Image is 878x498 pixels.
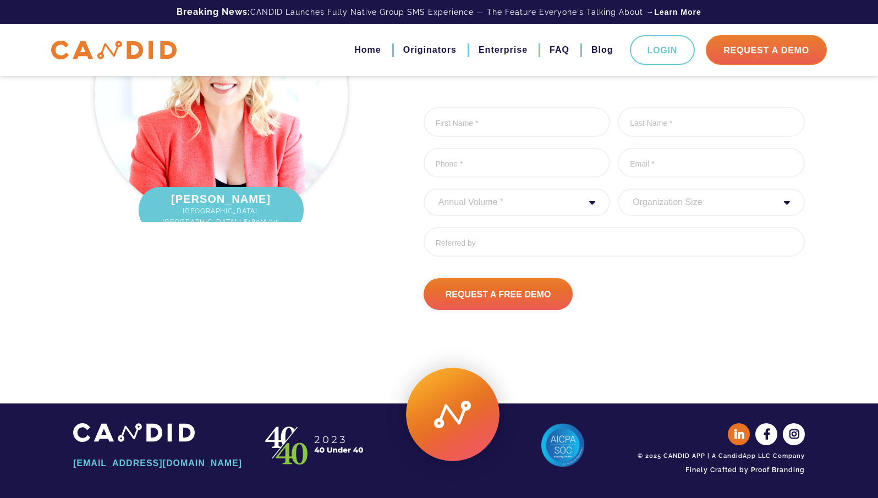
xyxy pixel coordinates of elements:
input: Phone * [424,148,611,178]
a: FAQ [550,41,569,59]
div: [PERSON_NAME] [139,187,304,233]
div: © 2025 CANDID APP | A CandidApp LLC Company [634,452,805,461]
a: Blog [591,41,613,59]
a: Enterprise [479,41,528,59]
a: Learn More [654,7,701,18]
a: Finely Crafted by Proof Branding [634,461,805,479]
img: CANDID APP [51,41,177,60]
a: Home [354,41,381,59]
a: [EMAIL_ADDRESS][DOMAIN_NAME] [73,454,244,473]
input: Request A Free Demo [424,278,573,310]
img: AICPA SOC 2 [541,423,585,467]
img: CANDID APP [73,423,195,441]
img: CANDID APP [260,423,370,467]
a: Originators [403,41,457,59]
a: Request A Demo [706,35,827,65]
input: Referred by [424,227,805,257]
input: Last Name * [618,107,805,137]
input: First Name * [424,107,611,137]
input: Email * [618,148,805,178]
b: Breaking News: [177,7,250,17]
span: [GEOGRAPHIC_DATA], [GEOGRAPHIC_DATA] | $180M/yr. [150,206,293,228]
a: Login [630,35,695,65]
